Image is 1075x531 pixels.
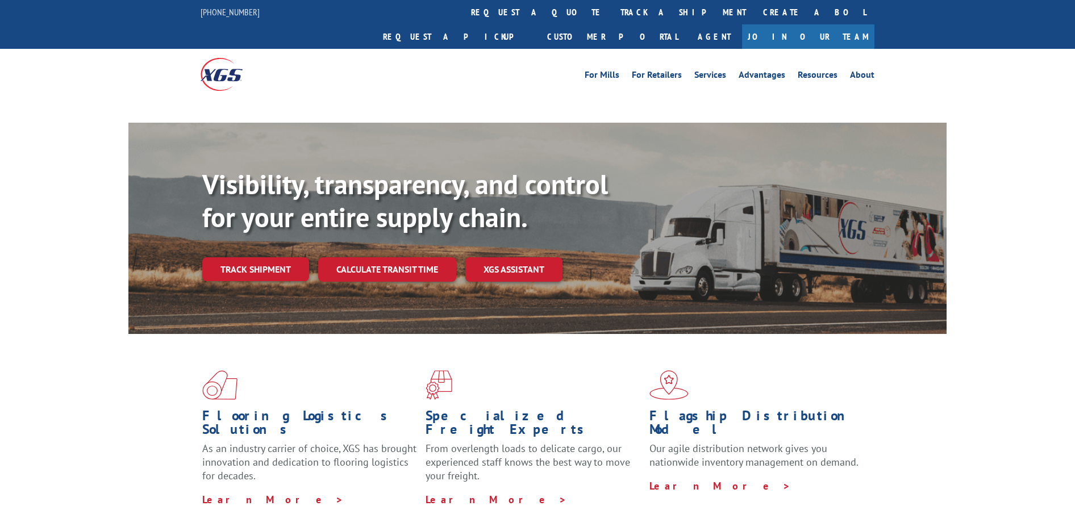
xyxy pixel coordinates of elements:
a: For Retailers [632,70,682,83]
img: xgs-icon-flagship-distribution-model-red [649,370,689,400]
a: Customer Portal [539,24,686,49]
a: Track shipment [202,257,309,281]
a: Learn More > [426,493,567,506]
a: About [850,70,874,83]
a: Services [694,70,726,83]
a: Learn More > [649,479,791,492]
span: Our agile distribution network gives you nationwide inventory management on demand. [649,442,859,469]
a: Advantages [739,70,785,83]
h1: Flooring Logistics Solutions [202,409,417,442]
span: As an industry carrier of choice, XGS has brought innovation and dedication to flooring logistics... [202,442,416,482]
p: From overlength loads to delicate cargo, our experienced staff knows the best way to move your fr... [426,442,640,492]
a: Learn More > [202,493,344,506]
a: XGS ASSISTANT [465,257,562,282]
b: Visibility, transparency, and control for your entire supply chain. [202,166,608,235]
img: xgs-icon-focused-on-flooring-red [426,370,452,400]
a: For Mills [585,70,619,83]
a: [PHONE_NUMBER] [201,6,260,18]
h1: Flagship Distribution Model [649,409,864,442]
a: Calculate transit time [318,257,456,282]
a: Agent [686,24,742,49]
h1: Specialized Freight Experts [426,409,640,442]
a: Resources [798,70,838,83]
a: Request a pickup [374,24,539,49]
a: Join Our Team [742,24,874,49]
img: xgs-icon-total-supply-chain-intelligence-red [202,370,238,400]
